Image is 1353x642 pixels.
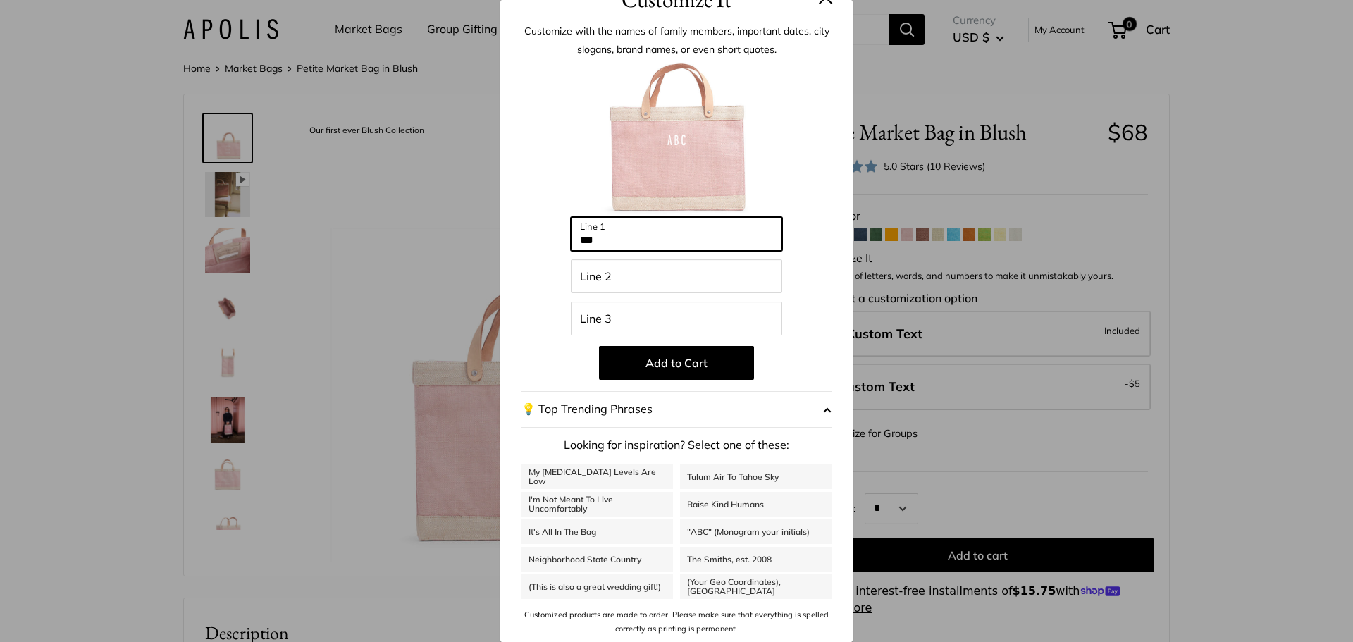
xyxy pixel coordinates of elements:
a: It's All In The Bag [521,519,673,544]
img: customizer-prod [599,62,754,217]
a: I'm Not Meant To Live Uncomfortably [521,492,673,517]
a: (This is also a great wedding gift!) [521,574,673,599]
p: Looking for inspiration? Select one of these: [521,435,832,456]
button: Add to Cart [599,346,754,380]
button: 💡 Top Trending Phrases [521,391,832,428]
p: Customized products are made to order. Please make sure that everything is spelled correctly as p... [521,607,832,636]
a: My [MEDICAL_DATA] Levels Are Low [521,464,673,489]
a: Raise Kind Humans [680,492,832,517]
a: Neighborhood State Country [521,547,673,572]
a: (Your Geo Coordinates), [GEOGRAPHIC_DATA] [680,574,832,599]
iframe: Sign Up via Text for Offers [11,588,151,631]
p: Customize with the names of family members, important dates, city slogans, brand names, or even s... [521,22,832,58]
a: Tulum Air To Tahoe Sky [680,464,832,489]
a: "ABC" (Monogram your initials) [680,519,832,544]
a: The Smiths, est. 2008 [680,547,832,572]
